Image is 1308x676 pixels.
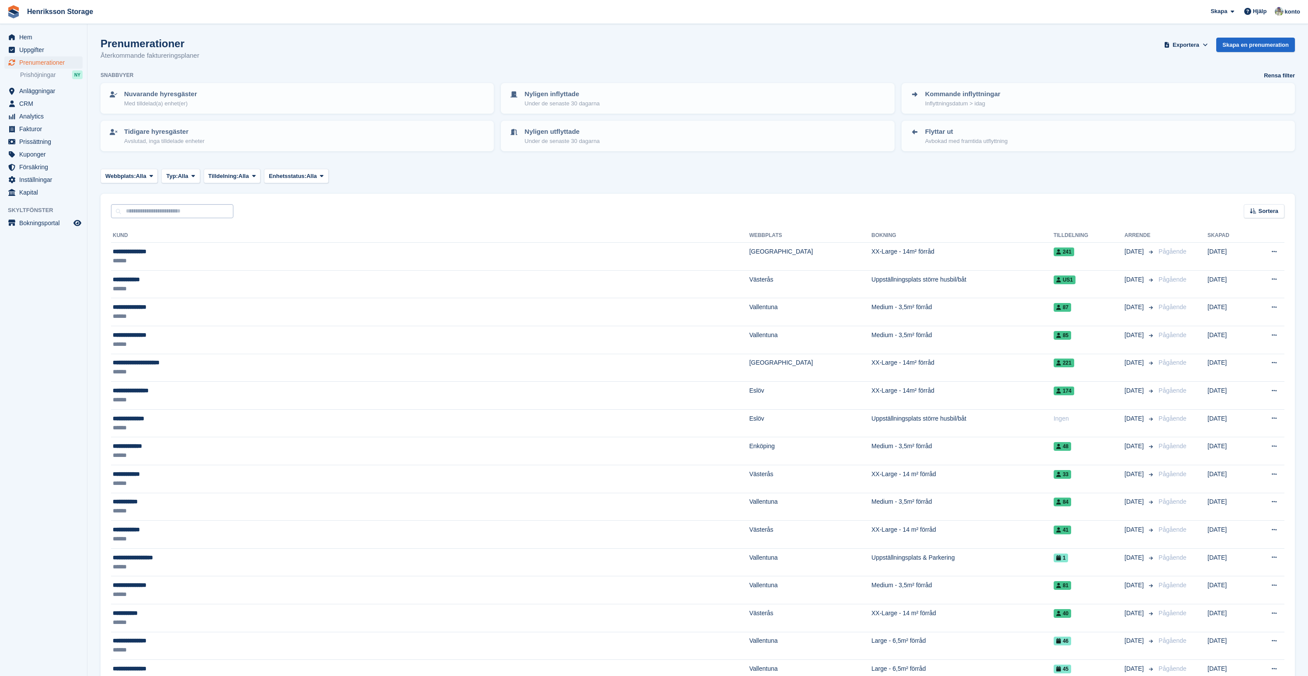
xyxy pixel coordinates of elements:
a: menu [4,110,83,122]
span: [DATE] [1124,442,1145,451]
span: [DATE] [1124,331,1145,340]
p: Under de senaste 30 dagarna [524,137,600,146]
td: Vallentuna [749,326,871,354]
td: Västerås [749,521,871,549]
span: Enhetsstatus: [269,172,306,181]
td: XX-Large - 14 m² förråd [871,465,1054,493]
td: Västerås [749,604,871,632]
td: [DATE] [1207,243,1249,271]
th: Webbplats [749,229,871,243]
p: Avbokad med framtida utflyttning [925,137,1008,146]
a: menu [4,85,83,97]
button: Webbplats: Alla [101,169,158,183]
p: Under de senaste 30 dagarna [524,99,600,108]
span: 85 [1054,331,1071,340]
span: Anläggningar [19,85,72,97]
span: 174 [1054,387,1074,395]
span: Pågående [1159,665,1187,672]
a: Nuvarande hyresgäster Med tilldelad(a) enhet(er) [101,84,493,113]
p: Kommande inflyttningar [925,89,1001,99]
td: Västerås [749,465,871,493]
span: Inställningar [19,174,72,186]
td: Uppställningsplats & Parkering [871,548,1054,576]
img: Daniel Axberg [1275,7,1284,16]
span: Försäkring [19,161,72,173]
a: menu [4,123,83,135]
p: Tidigare hyresgäster [124,127,205,137]
a: menu [4,98,83,110]
a: Prishöjningar NY [20,70,83,80]
span: Pågående [1159,276,1187,283]
th: Arrende [1124,229,1155,243]
td: [DATE] [1207,270,1249,298]
span: 1 [1054,554,1069,562]
p: Flyttar ut [925,127,1008,137]
td: Medium - 3,5m² förråd [871,576,1054,604]
a: Rensa filter [1264,71,1295,80]
p: Nuvarande hyresgäster [124,89,197,99]
td: XX-Large - 14 m² förråd [871,604,1054,632]
td: [DATE] [1207,604,1249,632]
span: Pågående [1159,443,1187,450]
span: [DATE] [1124,275,1145,284]
a: Flyttar ut Avbokad med framtida utflyttning [902,122,1294,150]
span: konto [1285,7,1300,16]
td: Vallentuna [749,298,871,326]
a: menu [4,56,83,69]
td: [DATE] [1207,437,1249,465]
span: Pågående [1159,637,1187,644]
td: Medium - 3,5m² förråd [871,326,1054,354]
span: Pågående [1159,387,1187,394]
span: Skyltfönster [8,206,87,215]
span: [DATE] [1124,609,1145,618]
span: 241 [1054,247,1074,256]
span: [DATE] [1124,664,1145,673]
span: Webbplats: [105,172,136,181]
span: Alla [136,172,146,181]
span: Pågående [1159,331,1187,338]
td: XX-Large - 14m² förråd [871,382,1054,410]
a: menu [4,136,83,148]
p: Med tilldelad(a) enhet(er) [124,99,197,108]
span: Prishöjningar [20,71,56,79]
span: Alla [239,172,249,181]
td: Uppställningsplats större husbil/båt [871,409,1054,437]
td: XX-Large - 14m² förråd [871,243,1054,271]
button: Enhetsstatus: Alla [264,169,329,183]
td: Eslöv [749,409,871,437]
p: Nyligen inflyttade [524,89,600,99]
span: Typ: [166,172,177,181]
td: XX-Large - 14m² förråd [871,354,1054,382]
span: Pågående [1159,498,1187,505]
td: [DATE] [1207,465,1249,493]
span: Sortera [1258,207,1278,216]
span: [DATE] [1124,247,1145,256]
span: Bokningsportal [19,217,72,229]
img: stora-icon-8386f47178a22dfd0bd8f6a31ec36ba5ce8667c1dd55bd0f319d3a0aa187defe.svg [7,5,20,18]
td: Large - 6,5m² förråd [871,632,1054,660]
p: Återkommande faktureringsplaner [101,51,199,61]
th: Bokning [871,229,1054,243]
td: Eslöv [749,382,871,410]
a: Tidigare hyresgäster Avslutad, inga tilldelade enheter [101,122,493,150]
td: Uppställningsplats större husbil/båt [871,270,1054,298]
span: Pågående [1159,554,1187,561]
th: Tilldelning [1054,229,1124,243]
span: 45 [1054,665,1071,673]
span: 221 [1054,359,1074,367]
td: Medium - 3,5m² förråd [871,493,1054,521]
span: Pågående [1159,470,1187,477]
span: [DATE] [1124,470,1145,479]
span: 33 [1054,470,1071,479]
a: menu [4,186,83,199]
span: CRM [19,98,72,110]
span: [DATE] [1124,358,1145,367]
p: Inflyttningsdatum > idag [925,99,1001,108]
span: 48 [1054,442,1071,451]
span: Pågående [1159,582,1187,589]
span: [DATE] [1124,386,1145,395]
td: [DATE] [1207,632,1249,660]
a: meny [4,217,83,229]
td: Vallentuna [749,548,871,576]
span: 40 [1054,609,1071,618]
